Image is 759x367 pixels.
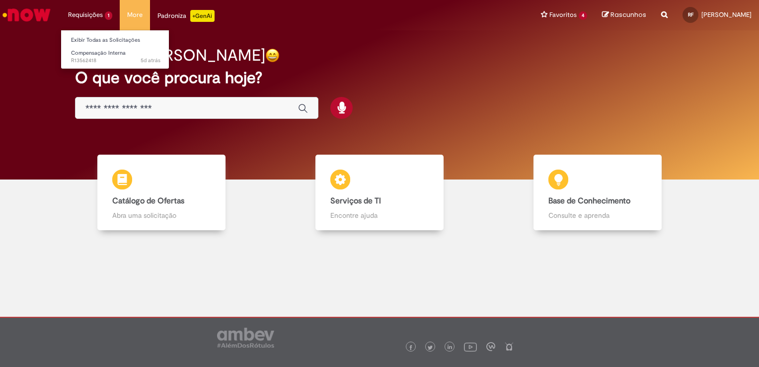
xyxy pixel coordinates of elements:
[105,11,112,20] span: 1
[157,10,215,22] div: Padroniza
[112,210,211,220] p: Abra uma solicitação
[408,345,413,350] img: logo_footer_facebook.png
[486,342,495,351] img: logo_footer_workplace.png
[602,10,646,20] a: Rascunhos
[75,47,265,64] h2: Bom dia, [PERSON_NAME]
[75,69,684,87] h2: O que você procura hoje?
[610,10,646,19] span: Rascunhos
[112,196,184,206] b: Catálogo de Ofertas
[71,57,160,65] span: R13562418
[489,155,707,231] a: Base de Conhecimento Consulte e aprenda
[448,345,453,351] img: logo_footer_linkedin.png
[330,196,381,206] b: Serviços de TI
[579,11,587,20] span: 4
[428,345,433,350] img: logo_footer_twitter.png
[141,57,160,64] span: 5d atrás
[688,11,693,18] span: RF
[1,5,52,25] img: ServiceNow
[270,155,488,231] a: Serviços de TI Encontre ajuda
[701,10,752,19] span: [PERSON_NAME]
[330,210,429,220] p: Encontre ajuda
[127,10,143,20] span: More
[217,328,274,348] img: logo_footer_ambev_rotulo_gray.png
[190,10,215,22] p: +GenAi
[61,35,170,46] a: Exibir Todas as Solicitações
[505,342,514,351] img: logo_footer_naosei.png
[549,10,577,20] span: Favoritos
[71,49,126,57] span: Compensação Interna
[548,196,630,206] b: Base de Conhecimento
[61,30,169,69] ul: Requisições
[61,48,170,66] a: Aberto R13562418 : Compensação Interna
[548,210,647,220] p: Consulte e aprenda
[68,10,103,20] span: Requisições
[265,48,280,63] img: happy-face.png
[52,155,270,231] a: Catálogo de Ofertas Abra uma solicitação
[464,340,477,353] img: logo_footer_youtube.png
[141,57,160,64] time: 24/09/2025 11:11:13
